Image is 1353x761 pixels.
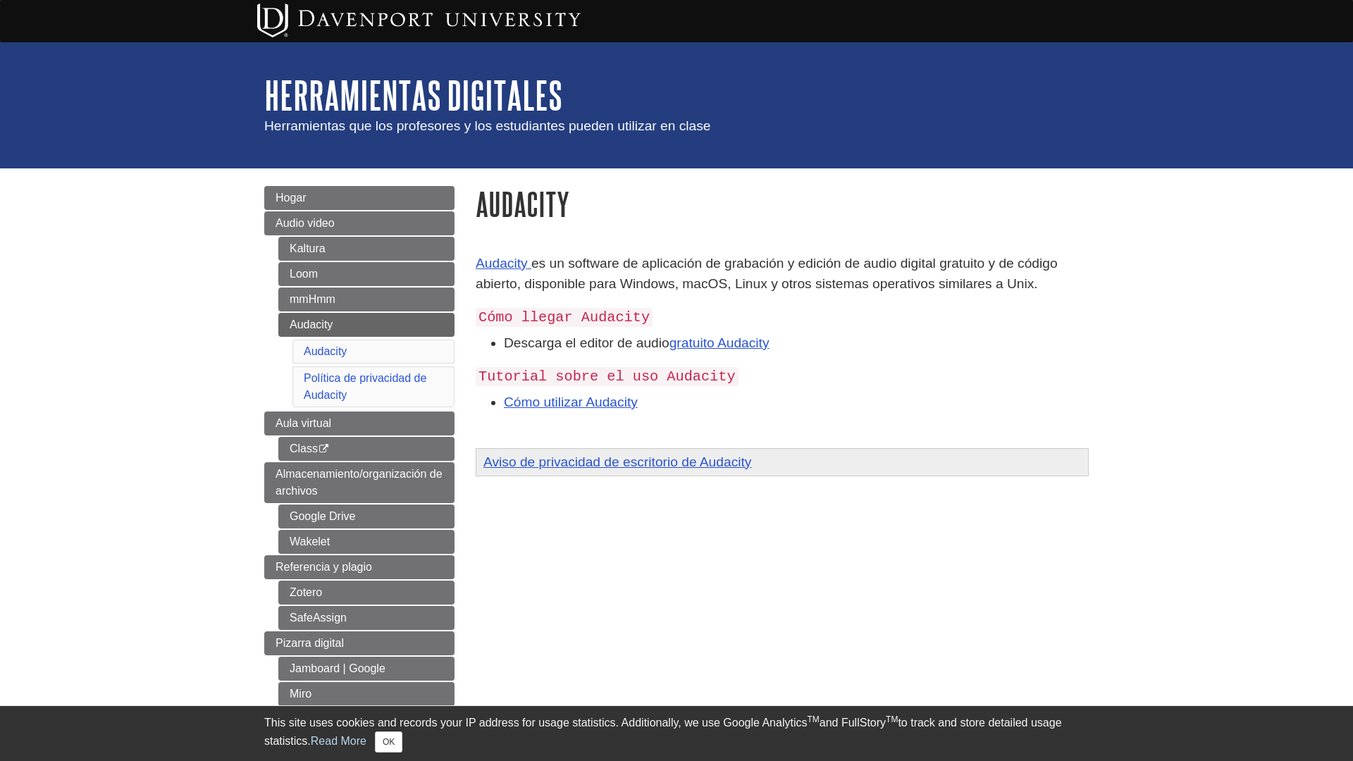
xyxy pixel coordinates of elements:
[476,367,739,386] code: Tutorial sobre el uso Audacity
[278,606,455,630] a: SafeAssign
[311,735,366,747] a: Read More
[483,454,751,469] a: Aviso de privacidad de escritorio de Audacity
[264,412,455,435] a: Aula virtual
[257,4,581,37] img: Davenport University
[264,118,711,133] span: Herramientas que los profesores y los estudiantes pueden utilizar en clase
[276,192,307,204] span: Hogar
[476,308,653,327] code: Cómo llegar Audacity
[669,335,770,350] a: gratuito Audacity
[304,372,426,401] a: Política de privacidad de Audacity
[278,262,455,286] a: Loom
[264,714,1089,753] div: This site uses cookies and records your IP address for usage statistics. Additionally, we use Goo...
[278,682,455,706] a: Miro
[504,395,638,409] a: Cómo utilizar Audacity
[278,237,455,261] a: Kaltura
[264,555,455,579] a: Referencia y plagio
[264,211,455,235] a: Audio video
[375,731,402,753] button: Close
[504,333,1089,354] li: Descarga el editor de audio
[264,631,455,655] a: Pizarra digital
[278,581,455,605] a: Zotero
[476,256,1058,291] span: es un software de aplicación de grabación y edición de audio digital gratuito y de código abierto...
[276,217,335,229] span: Audio video
[886,714,898,724] sup: TM
[276,468,443,497] span: Almacenamiento/organización de archivos
[276,637,344,649] span: Pizarra digital
[278,530,455,554] a: Wakelet
[807,714,819,724] sup: TM
[264,73,562,117] a: Herramientas digitales
[476,186,1089,222] h1: Audacity
[278,657,455,681] a: Jamboard | Google
[318,445,330,454] i: This link opens in a new window
[278,505,455,528] a: Google Drive
[278,437,455,461] a: Class
[264,186,455,210] a: Hogar
[278,313,455,337] a: Audacity
[276,561,372,573] span: Referencia y plagio
[276,417,331,429] span: Aula virtual
[264,462,455,503] a: Almacenamiento/organización de archivos
[278,287,455,311] a: mmHmm
[304,345,347,357] a: Audacity
[476,256,528,271] a: Audacity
